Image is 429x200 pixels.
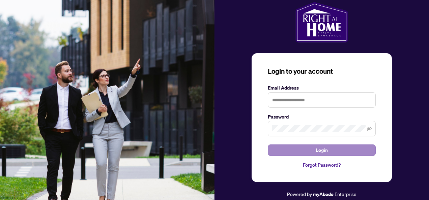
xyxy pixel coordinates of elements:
[268,113,376,121] label: Password
[295,2,348,42] img: ma-logo
[313,191,334,198] a: myAbode
[268,84,376,92] label: Email Address
[268,161,376,169] a: Forgot Password?
[367,126,372,131] span: eye-invisible
[316,145,328,156] span: Login
[287,191,312,197] span: Powered by
[335,191,356,197] span: Enterprise
[268,144,376,156] button: Login
[268,67,376,76] h3: Login to your account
